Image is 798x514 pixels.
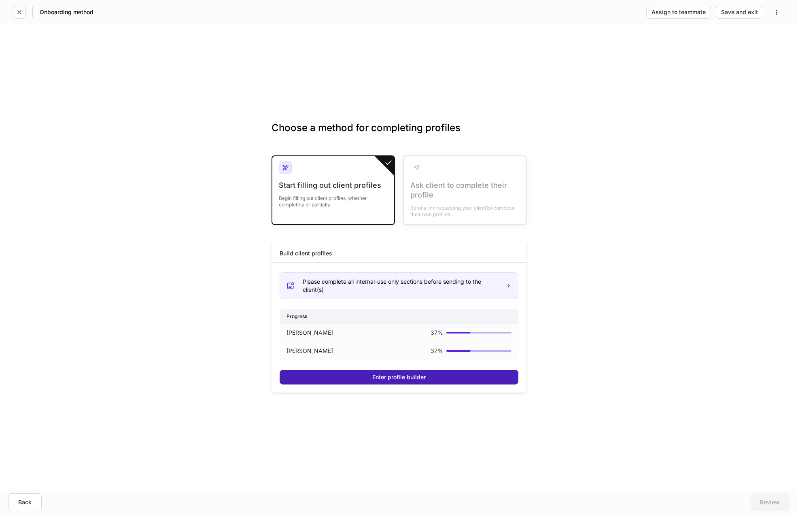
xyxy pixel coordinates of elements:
[8,493,42,511] button: Back
[280,370,518,384] button: Enter profile builder
[279,190,388,208] div: Begin filling out client profiles, whether completely or partially.
[721,9,758,15] div: Save and exit
[279,181,388,190] div: Start filling out client profiles
[431,347,443,355] p: 37 %
[372,374,426,380] div: Enter profile builder
[652,9,706,15] div: Assign to teammate
[303,278,499,294] div: Please complete all internal-use only sections before sending to the client(s)
[18,499,32,505] div: Back
[272,121,526,147] h3: Choose a method for completing profiles
[280,249,332,257] div: Build client profiles
[431,329,443,337] p: 37 %
[40,8,93,16] h5: Onboarding method
[280,309,518,323] div: Progress
[287,347,333,355] p: [PERSON_NAME]
[646,6,711,19] button: Assign to teammate
[287,329,333,337] p: [PERSON_NAME]
[716,6,763,19] button: Save and exit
